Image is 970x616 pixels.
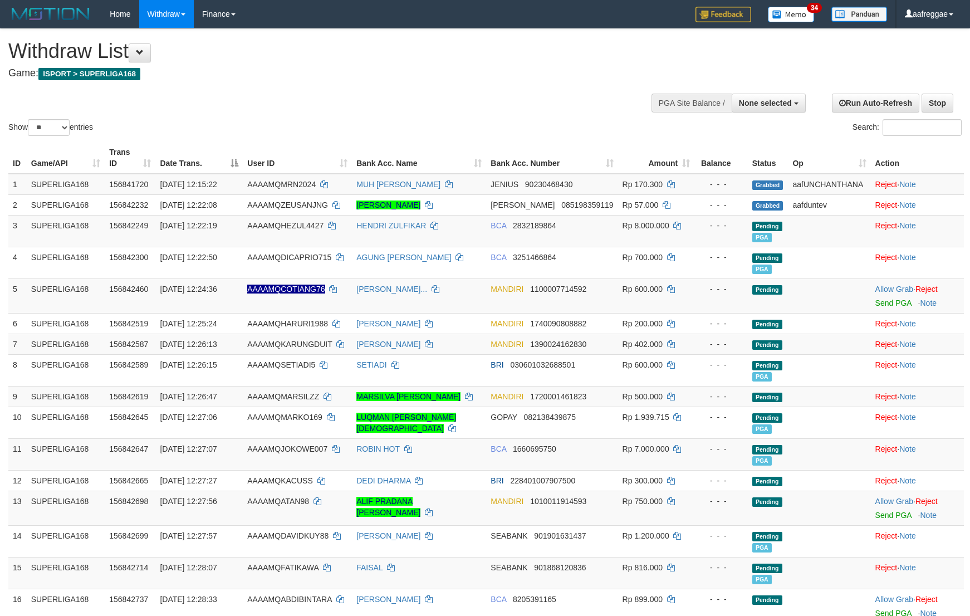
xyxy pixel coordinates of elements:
[623,201,659,209] span: Rp 57.000
[524,413,576,422] span: Copy 082138439875 to clipboard
[109,221,148,230] span: 156842249
[752,265,772,274] span: Marked by aafchhiseyha
[491,531,527,540] span: SEABANK
[160,360,217,369] span: [DATE] 12:26:15
[530,392,586,401] span: Copy 1720001461823 to clipboard
[247,360,315,369] span: AAAAMQSETIADI5
[623,497,663,506] span: Rp 750.000
[356,285,427,294] a: [PERSON_NAME]...
[109,360,148,369] span: 156842589
[27,491,105,525] td: SUPERLIGA168
[8,142,27,174] th: ID
[875,180,898,189] a: Reject
[699,475,743,486] div: - - -
[491,201,555,209] span: [PERSON_NAME]
[27,438,105,470] td: SUPERLIGA168
[618,142,695,174] th: Amount: activate to sort column ascending
[38,68,140,80] span: ISPORT > SUPERLIGA168
[699,220,743,231] div: - - -
[788,194,870,215] td: aafduntev
[247,392,319,401] span: AAAAMQMARSILZZ
[871,407,964,438] td: ·
[768,7,815,22] img: Button%20Memo.svg
[8,557,27,589] td: 15
[8,119,93,136] label: Show entries
[752,543,772,553] span: Marked by aafsengchandara
[623,319,663,328] span: Rp 200.000
[871,354,964,386] td: ·
[356,476,410,485] a: DEDI DHARMA
[109,595,148,604] span: 156842737
[27,278,105,313] td: SUPERLIGA168
[699,443,743,454] div: - - -
[27,334,105,354] td: SUPERLIGA168
[530,319,586,328] span: Copy 1740090808882 to clipboard
[623,413,669,422] span: Rp 1.939.715
[247,253,331,262] span: AAAAMQDICAPRIO715
[752,413,782,423] span: Pending
[491,253,506,262] span: BCA
[525,180,573,189] span: Copy 90230468430 to clipboard
[160,476,217,485] span: [DATE] 12:27:27
[875,221,898,230] a: Reject
[623,360,663,369] span: Rp 600.000
[899,319,916,328] a: Note
[486,142,618,174] th: Bank Acc. Number: activate to sort column ascending
[899,253,916,262] a: Note
[694,142,747,174] th: Balance
[160,319,217,328] span: [DATE] 12:25:24
[915,285,938,294] a: Reject
[160,497,217,506] span: [DATE] 12:27:56
[623,595,663,604] span: Rp 899.000
[8,438,27,470] td: 11
[160,221,217,230] span: [DATE] 12:22:19
[752,201,783,211] span: Grabbed
[752,456,772,466] span: Marked by aafsoycanthlai
[899,563,916,572] a: Note
[530,340,586,349] span: Copy 1390024162830 to clipboard
[875,299,912,307] a: Send PGA
[27,215,105,247] td: SUPERLIGA168
[356,444,400,453] a: ROBIN HOT
[491,340,523,349] span: MANDIRI
[27,194,105,215] td: SUPERLIGA168
[109,444,148,453] span: 156842647
[109,497,148,506] span: 156842698
[899,221,916,230] a: Note
[160,563,217,572] span: [DATE] 12:28:07
[27,557,105,589] td: SUPERLIGA168
[699,359,743,370] div: - - -
[623,253,663,262] span: Rp 700.000
[109,413,148,422] span: 156842645
[699,339,743,350] div: - - -
[155,142,243,174] th: Date Trans.: activate to sort column descending
[8,40,635,62] h1: Withdraw List
[871,247,964,278] td: ·
[8,407,27,438] td: 10
[356,563,383,572] a: FAISAL
[623,180,663,189] span: Rp 170.300
[356,595,420,604] a: [PERSON_NAME]
[247,497,309,506] span: AAAAMQATAN98
[915,497,938,506] a: Reject
[352,142,486,174] th: Bank Acc. Name: activate to sort column ascending
[243,142,352,174] th: User ID: activate to sort column ascending
[875,563,898,572] a: Reject
[752,285,782,295] span: Pending
[109,531,148,540] span: 156842699
[752,424,772,434] span: Marked by aafchhiseyha
[160,201,217,209] span: [DATE] 12:22:08
[871,557,964,589] td: ·
[875,285,915,294] span: ·
[510,476,575,485] span: Copy 228401007907500 to clipboard
[871,491,964,525] td: ·
[27,247,105,278] td: SUPERLIGA168
[752,595,782,605] span: Pending
[899,180,916,189] a: Note
[752,532,782,541] span: Pending
[160,392,217,401] span: [DATE] 12:26:47
[491,221,506,230] span: BCA
[510,360,575,369] span: Copy 030601032688501 to clipboard
[875,319,898,328] a: Reject
[623,476,663,485] span: Rp 300.000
